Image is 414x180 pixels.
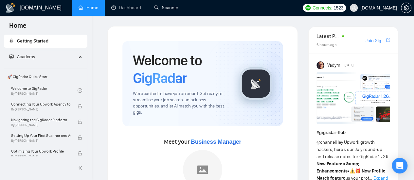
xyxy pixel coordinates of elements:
[316,161,359,174] strong: New Features &amp; Enhancements
[11,83,78,98] a: Welcome to GigRadarBy[PERSON_NAME]
[133,52,229,87] h1: Welcome to
[386,38,390,43] span: export
[5,3,16,13] img: logo
[377,154,388,159] code: 1.26
[17,54,35,59] span: Academy
[154,5,178,10] a: searchScanner
[316,72,395,124] img: F09AC4U7ATU-image.png
[78,151,82,155] span: lock
[401,5,411,10] a: setting
[316,129,390,136] h1: # gigradar-hub
[386,37,390,43] a: export
[4,21,32,35] span: Home
[9,54,35,59] span: Academy
[78,104,82,108] span: lock
[5,70,87,83] span: 🚀 GigRadar Quick Start
[78,135,82,140] span: lock
[191,139,241,145] span: Business Manager
[316,42,337,47] span: 6 hours ago
[79,5,98,10] a: homeHome
[11,107,71,111] span: By [PERSON_NAME]
[313,4,332,11] span: Connects:
[333,4,343,11] span: 1523
[355,168,361,174] span: 🎁
[11,101,71,107] span: Connecting Your Upwork Agency to GigRadar
[78,120,82,124] span: lock
[78,88,82,93] span: check-circle
[11,132,71,139] span: Setting Up Your First Scanner and Auto-Bidder
[164,138,241,145] span: Meet your
[111,5,141,10] a: dashboardDashboard
[11,139,71,143] span: By [PERSON_NAME]
[351,6,356,10] span: user
[240,67,272,100] img: gigradar-logo.png
[392,158,407,173] div: Open Intercom Messenger
[9,54,14,59] span: fund-projection-screen
[401,3,411,13] button: setting
[11,117,71,123] span: Navigating the GigRadar Platform
[11,155,71,158] span: By [PERSON_NAME]
[316,32,340,40] span: Latest Posts from the GigRadar Community
[4,35,87,48] li: Getting Started
[17,38,48,44] span: Getting Started
[78,165,84,171] span: double-left
[133,69,187,87] span: GigRadar
[316,61,324,69] img: Vadym
[133,91,229,116] span: We're excited to have you on board. Get ready to streamline your job search, unlock new opportuni...
[401,5,411,10] span: setting
[350,168,355,174] span: ⚠️
[305,5,311,10] img: upwork-logo.png
[316,139,336,145] span: @channel
[11,123,71,127] span: By [PERSON_NAME]
[344,62,353,68] span: [DATE]
[11,148,71,155] span: Optimizing Your Upwork Profile
[9,39,14,43] span: rocket
[327,62,340,69] span: Vadym
[366,37,385,44] a: Join GigRadar Slack Community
